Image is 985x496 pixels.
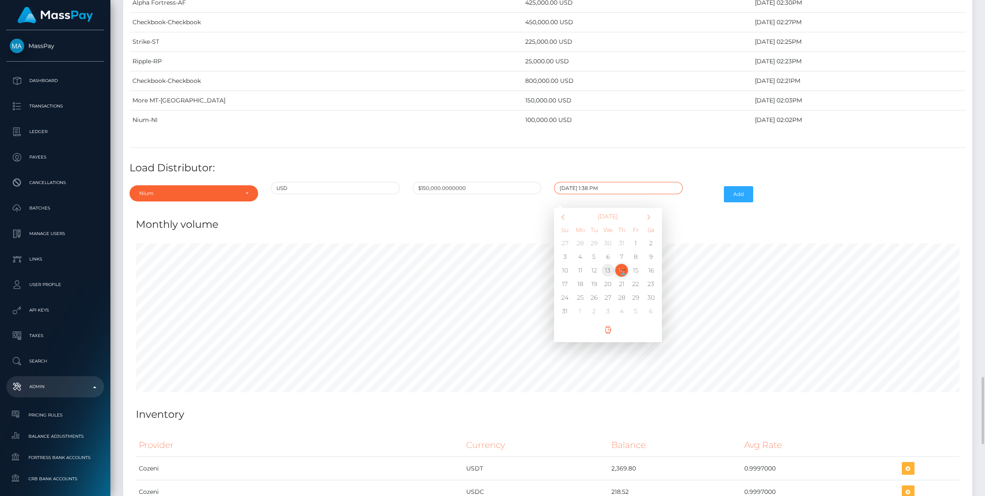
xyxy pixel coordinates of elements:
[741,457,899,480] td: 0.9997000
[129,52,522,71] td: Ripple-RP
[139,190,239,197] div: Nium
[136,434,463,457] th: Provider
[6,351,104,372] a: Search
[752,71,966,91] td: [DATE] 02:21PM
[557,211,568,223] span: Previous Month
[6,448,104,467] a: Fortress Bank Accounts
[10,176,101,189] p: Cancellations
[574,211,643,221] th: Select Month
[6,300,104,321] a: API Keys
[741,434,899,457] th: Avg Rate
[10,304,101,317] p: API Keys
[271,182,400,194] input: Currency
[557,221,574,236] th: Su
[587,221,601,236] th: Tu
[522,32,751,52] td: 225,000.00 USD
[6,325,104,346] a: Taxes
[10,74,101,87] p: Dashboard
[6,42,104,50] span: MassPay
[752,32,966,52] td: [DATE] 02:25PM
[10,453,101,462] span: Fortress Bank Accounts
[642,221,659,236] th: Sa
[6,376,104,397] a: Admin
[615,221,629,236] th: Th
[129,185,258,201] button: Nium
[6,470,104,488] a: CRB Bank Accounts
[601,221,615,236] th: We
[10,100,101,113] p: Transactions
[129,91,522,111] td: More MT-[GEOGRAPHIC_DATA]
[629,221,643,236] th: Fr
[724,186,753,202] button: Add
[10,125,101,138] p: Ledger
[6,172,104,193] a: Cancellations
[10,39,24,53] img: MassPay
[463,434,608,457] th: Currency
[6,274,104,295] a: User Profile
[10,380,101,393] p: Admin
[136,457,463,480] td: Cozeni
[129,111,522,130] td: Nium-NI
[10,474,101,484] span: CRB Bank Accounts
[6,96,104,117] a: Transactions
[557,326,659,334] a: Select Time
[129,71,522,91] td: Checkbook-Checkbook
[10,227,101,240] p: Manage Users
[6,427,104,445] a: Balance Adjustments
[10,202,101,215] p: Batches
[136,217,960,232] h4: Monthly volume
[752,52,966,71] td: [DATE] 02:23PM
[752,13,966,32] td: [DATE] 02:27PM
[10,278,101,291] p: User Profile
[522,52,751,71] td: 25,000.00 USD
[10,410,101,420] span: Pricing Rules
[522,13,751,32] td: 450,000.00 USD
[463,457,608,480] td: USDT
[752,111,966,130] td: [DATE] 02:02PM
[129,161,966,176] h4: Load Distributor:
[608,434,741,457] th: Balance
[574,221,588,236] th: Mo
[6,406,104,424] a: Pricing Rules
[608,457,741,480] td: 2,369.80
[10,431,101,441] span: Balance Adjustments
[10,355,101,368] p: Search
[643,211,655,223] span: Next Month
[413,182,541,194] input: Amount
[17,7,93,23] img: MassPay Logo
[6,249,104,270] a: Links
[752,91,966,111] td: [DATE] 02:03PM
[6,198,104,219] a: Batches
[522,111,751,130] td: 100,000.00 USD
[10,329,101,342] p: Taxes
[6,147,104,168] a: Payees
[6,121,104,142] a: Ledger
[522,91,751,111] td: 150,000.00 USD
[522,71,751,91] td: 800,000.00 USD
[129,32,522,52] td: Strike-ST
[6,223,104,244] a: Manage Users
[6,70,104,91] a: Dashboard
[10,253,101,266] p: Links
[10,151,101,164] p: Payees
[136,407,960,422] h4: Inventory
[129,13,522,32] td: Checkbook-Checkbook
